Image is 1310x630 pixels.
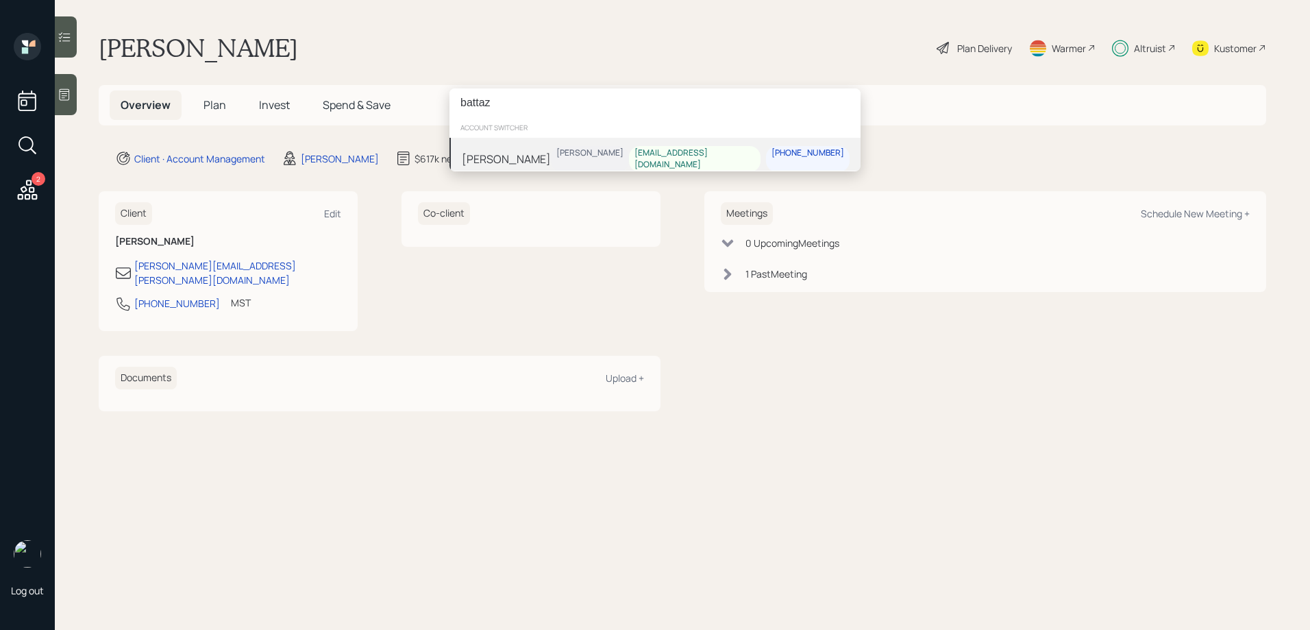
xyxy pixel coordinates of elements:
[556,147,623,159] div: [PERSON_NAME]
[449,88,861,117] input: Type a command or search…
[634,147,755,171] div: [EMAIL_ADDRESS][DOMAIN_NAME]
[462,150,551,167] div: [PERSON_NAME]
[771,147,844,159] div: [PHONE_NUMBER]
[449,117,861,138] div: account switcher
